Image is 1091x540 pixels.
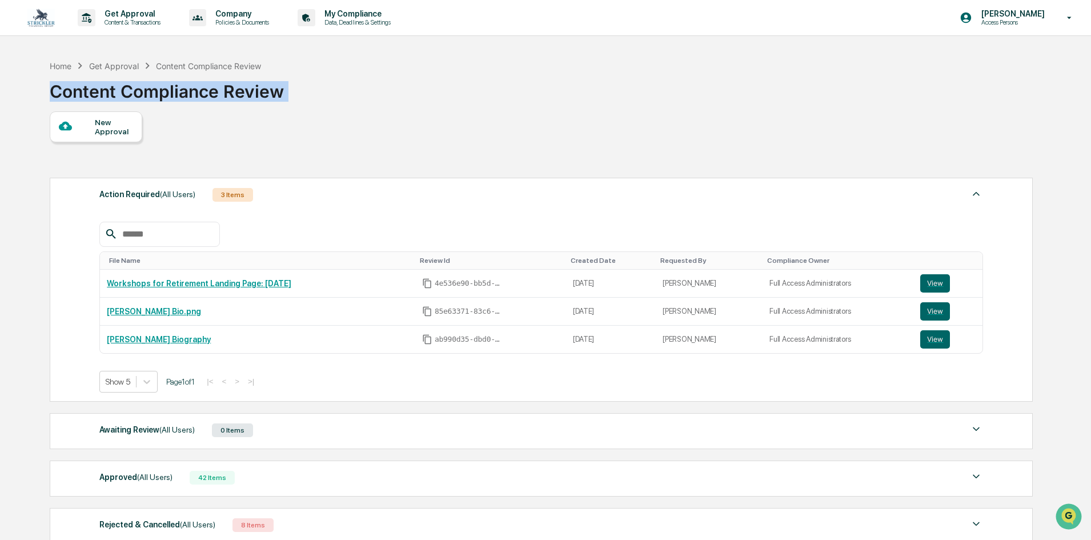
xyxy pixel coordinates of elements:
[99,517,215,532] div: Rejected & Cancelled
[11,145,21,154] div: 🖐️
[660,257,758,265] div: Toggle SortBy
[95,9,166,18] p: Get Approval
[232,518,274,532] div: 8 Items
[7,139,78,160] a: 🖐️Preclearance
[99,187,195,202] div: Action Required
[160,190,195,199] span: (All Users)
[566,326,656,353] td: [DATE]
[571,257,651,265] div: Toggle SortBy
[11,167,21,176] div: 🔎
[969,187,983,201] img: caret
[27,9,55,27] img: logo
[137,473,173,482] span: (All Users)
[81,193,138,202] a: Powered byPylon
[159,425,195,434] span: (All Users)
[23,166,72,177] span: Data Lookup
[920,274,950,293] button: View
[763,298,913,326] td: Full Access Administrators
[194,91,208,105] button: Start new chat
[231,377,243,386] button: >
[920,302,976,321] a: View
[566,270,656,298] td: [DATE]
[920,330,976,349] a: View
[969,470,983,483] img: caret
[972,18,1050,26] p: Access Persons
[315,9,396,18] p: My Compliance
[920,274,976,293] a: View
[656,270,763,298] td: [PERSON_NAME]
[212,188,253,202] div: 3 Items
[422,334,432,345] span: Copy Id
[212,423,253,437] div: 0 Items
[180,520,215,529] span: (All Users)
[566,298,656,326] td: [DATE]
[972,9,1050,18] p: [PERSON_NAME]
[422,278,432,289] span: Copy Id
[315,18,396,26] p: Data, Deadlines & Settings
[39,87,187,99] div: Start new chat
[435,335,503,344] span: ab990d35-dbd0-4899-8783-2fa5b8b170ae
[99,470,173,485] div: Approved
[78,139,146,160] a: 🗄️Attestations
[422,306,432,317] span: Copy Id
[89,61,139,71] div: Get Approval
[435,279,503,288] span: 4e536e90-bb5d-4f80-ac58-ab76883e4e54
[95,18,166,26] p: Content & Transactions
[969,517,983,531] img: caret
[11,24,208,42] p: How can we help?
[99,422,195,437] div: Awaiting Review
[218,377,230,386] button: <
[95,118,133,136] div: New Approval
[244,377,258,386] button: >|
[206,9,275,18] p: Company
[109,257,411,265] div: Toggle SortBy
[763,270,913,298] td: Full Access Administrators
[107,307,201,316] a: [PERSON_NAME] Bio.png
[1054,502,1085,533] iframe: Open customer support
[420,257,561,265] div: Toggle SortBy
[7,161,77,182] a: 🔎Data Lookup
[656,298,763,326] td: [PERSON_NAME]
[114,194,138,202] span: Pylon
[23,144,74,155] span: Preclearance
[763,326,913,353] td: Full Access Administrators
[50,72,284,102] div: Content Compliance Review
[969,422,983,436] img: caret
[94,144,142,155] span: Attestations
[203,377,216,386] button: |<
[190,471,235,485] div: 42 Items
[920,302,950,321] button: View
[107,335,211,344] a: [PERSON_NAME] Biography
[922,257,978,265] div: Toggle SortBy
[156,61,261,71] div: Content Compliance Review
[39,99,145,108] div: We're available if you need us!
[656,326,763,353] td: [PERSON_NAME]
[767,257,909,265] div: Toggle SortBy
[83,145,92,154] div: 🗄️
[50,61,71,71] div: Home
[11,87,32,108] img: 1746055101610-c473b297-6a78-478c-a979-82029cc54cd1
[920,330,950,349] button: View
[107,279,291,288] a: Workshops for Retirement Landing Page: [DATE]
[166,377,195,386] span: Page 1 of 1
[206,18,275,26] p: Policies & Documents
[435,307,503,316] span: 85e63371-83c6-493e-b577-d24574219749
